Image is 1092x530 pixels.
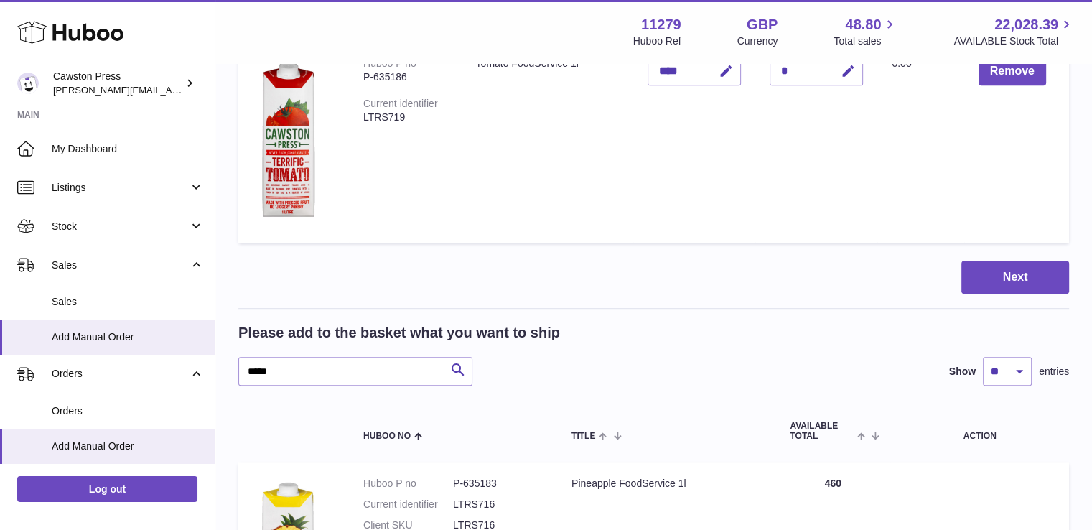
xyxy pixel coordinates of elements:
span: AVAILABLE Stock Total [953,34,1075,48]
button: Next [961,261,1069,294]
span: Orders [52,367,189,381]
span: Total sales [834,34,897,48]
dd: LTRS716 [453,498,543,511]
span: 48.80 [845,15,881,34]
span: Add Manual Order [52,330,204,344]
span: Huboo no [363,432,411,441]
span: Sales [52,295,204,309]
dt: Current identifier [363,498,453,511]
strong: 11279 [641,15,681,34]
td: Tomato FoodService 1l [462,42,634,243]
span: My Dashboard [52,142,204,156]
span: 22,028.39 [994,15,1058,34]
div: Currency [737,34,778,48]
h2: Please add to the basket what you want to ship [238,323,560,343]
span: Listings [52,181,189,195]
span: Title [571,432,595,441]
a: 48.80 Total sales [834,15,897,48]
img: thomas.carson@cawstonpress.com [17,73,39,94]
strong: GBP [747,15,778,34]
dt: Huboo P no [363,477,453,491]
button: Remove [979,57,1046,86]
img: Tomato FoodService 1l [253,57,325,225]
span: 0.00 [892,57,911,69]
div: LTRS719 [363,111,447,124]
div: Cawston Press [53,70,182,97]
a: 22,028.39 AVAILABLE Stock Total [953,15,1075,48]
label: Show [949,365,976,378]
span: entries [1039,365,1069,378]
span: Add Manual Order [52,440,204,453]
span: [PERSON_NAME][EMAIL_ADDRESS][PERSON_NAME][DOMAIN_NAME] [53,84,365,96]
span: AVAILABLE Total [790,422,854,440]
th: Action [890,407,1069,455]
div: P-635186 [363,70,447,84]
span: Orders [52,404,204,418]
span: Sales [52,259,189,272]
div: Huboo P no [363,57,416,69]
div: Huboo Ref [633,34,681,48]
a: Log out [17,476,197,502]
dd: P-635183 [453,477,543,491]
div: Current identifier [363,98,438,109]
span: Stock [52,220,189,233]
